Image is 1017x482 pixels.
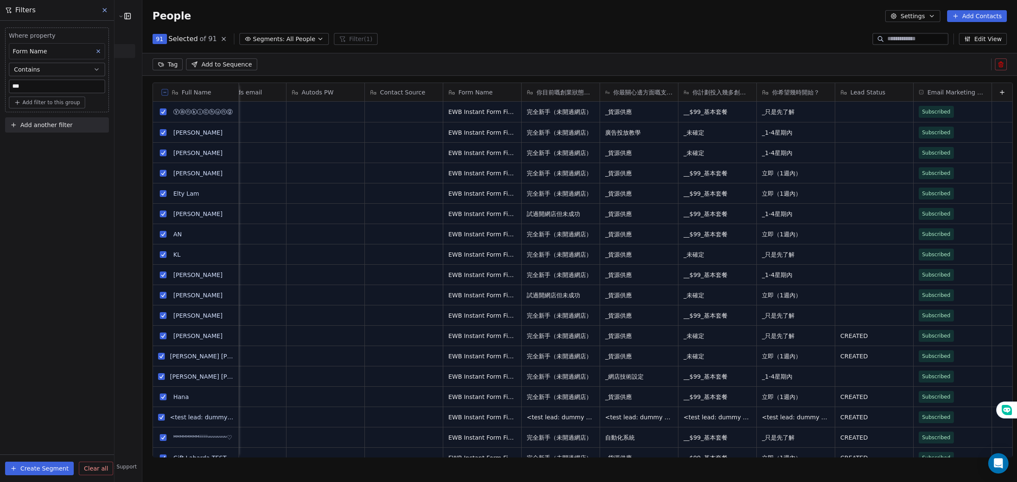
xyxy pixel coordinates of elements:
span: _貨源供應 [605,250,673,259]
span: <test lead: dummy data for 你最關心邊方面嘅支援？_(多選)> [605,413,673,421]
span: _貨源供應 [605,332,673,340]
span: 立即（1週內） [762,352,830,360]
a: Hana [173,393,189,400]
span: 你最關心邊方面嘅支援？ (多選) [613,88,673,97]
span: Subscribed [922,271,950,279]
span: EWB Instant Form Final [448,352,516,360]
div: Autods email [208,83,286,101]
span: CREATED [840,433,908,442]
button: Add Contacts [947,10,1007,22]
span: _只是先了解 [762,311,830,320]
span: _貨源供應 [605,108,673,116]
span: __$99_基本套餐 [684,393,751,401]
a: [PERSON_NAME] [173,170,222,177]
span: _只是先了解 [762,250,830,259]
span: Tag [168,60,178,69]
span: __$99_基本套餐 [684,372,751,381]
a: [PERSON_NAME] [173,211,222,217]
span: __$99_基本套餐 [684,433,751,442]
span: EWB Instant Form Final [448,311,516,320]
a: <test lead: dummy data for full_name> [170,414,289,421]
span: Subscribed [922,332,950,340]
span: _貨源供應 [605,271,673,279]
span: _貨源供應 [605,454,673,462]
span: Autods PW [302,88,333,97]
span: 完全新手（未開過網店） [527,372,595,381]
span: Selected [169,34,198,44]
span: EWB Instant Form Final [448,210,516,218]
span: Email Marketing Consent [927,88,986,97]
span: EWB Instant Form Final [448,169,516,177]
a: ᴹᴹᴹᴹᴹᴹᴹᴹⁱⁱⁱⁱⁱⁱⁱⁱᵘᵘᵘᵘᵘᵘᵘᵘ♡ [173,434,232,441]
a: [PERSON_NAME] [PERSON_NAME] [170,373,270,380]
span: __$99_基本套餐 [684,271,751,279]
span: 立即（1週內） [762,230,830,238]
span: __$99_基本套餐 [684,311,751,320]
span: 完全新手（未開過網店） [527,433,595,442]
span: _只是先了解 [762,332,830,340]
span: Form Name [458,88,493,97]
span: _貨源供應 [605,149,673,157]
span: Subscribed [922,433,950,442]
span: 自動化系統 [605,433,673,442]
span: EWB Instant Form Final [448,393,516,401]
span: 立即（1週內） [762,169,830,177]
span: 完全新手（未開過網店） [527,332,595,340]
span: _貨源供應 [605,311,673,320]
span: EWB Instant Form Final [448,291,516,299]
span: 完全新手（未開過網店） [527,149,595,157]
span: 你目前嘅創業狀態係？ [536,88,594,97]
span: 試過開網店但未成功 [527,291,595,299]
div: 你計劃投入幾多創業資金？ [678,83,756,101]
span: Subscribed [922,413,950,421]
span: Subscribed [922,393,950,401]
span: _貨源供應 [605,352,673,360]
span: CREATED [840,413,908,421]
span: EWB Instant Form Final [448,372,516,381]
span: 你計劃投入幾多創業資金？ [692,88,751,97]
a: [PERSON_NAME] [PERSON_NAME] [170,353,270,360]
span: Lead Status [850,88,886,97]
span: Contact Source [380,88,425,97]
button: Settings [885,10,940,22]
span: EWB Instant Form Final [448,413,516,421]
span: _網店技術設定 [605,372,673,381]
span: _只是先了解 [762,108,830,116]
span: EWB Instant Form Final [448,149,516,157]
span: _只是先了解 [762,433,830,442]
span: Subscribed [922,291,950,299]
span: 你希望幾時開始？ [772,88,820,97]
a: [PERSON_NAME] [173,332,222,339]
div: 你目前嘅創業狀態係？ [522,83,600,101]
span: EWB Instant Form Final [448,433,516,442]
span: EWB Instant Form Final [448,128,516,137]
span: 完全新手（未開過網店） [527,393,595,401]
span: Full Name [182,88,211,97]
span: _1-4星期內 [762,149,830,157]
span: EWB Instant Form Final [448,454,516,462]
span: _未確定 [684,291,751,299]
span: __$99_基本套餐 [684,108,751,116]
span: 立即（1週內） [762,189,830,198]
div: Email Marketing Consent [914,83,992,101]
div: Full Name [153,83,239,101]
span: 完全新手（未開過網店） [527,250,595,259]
span: All People [286,35,315,44]
button: Tag [153,58,183,70]
span: 完全新手（未開過網店） [527,271,595,279]
span: _貨源供應 [605,189,673,198]
span: Subscribed [922,128,950,137]
span: _貨源供應 [605,291,673,299]
span: __$99_基本套餐 [684,454,751,462]
span: 立即（1週內） [762,291,830,299]
div: Autods PW [286,83,364,101]
a: Elty Lam [173,190,199,197]
span: EWB Instant Form Final [448,108,516,116]
span: CREATED [840,454,908,462]
div: 你希望幾時開始？ [757,83,835,101]
span: 完全新手（未開過網店） [527,128,595,137]
span: _貨源供應 [605,230,673,238]
span: _1-4星期內 [762,128,830,137]
span: 完全新手（未開過網店） [527,352,595,360]
span: Subscribed [922,454,950,462]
